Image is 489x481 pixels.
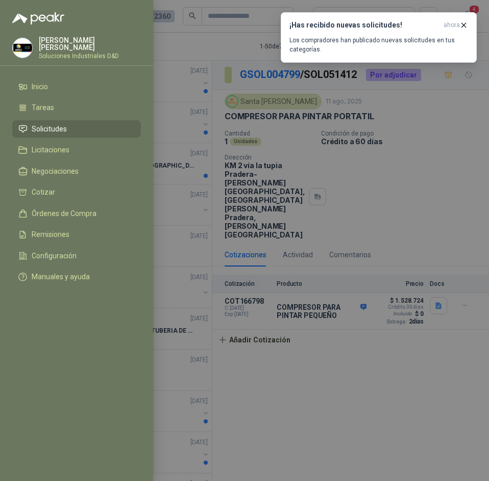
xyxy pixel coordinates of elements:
[12,142,141,159] a: Licitaciones
[32,83,48,91] span: Inicio
[12,12,64,24] img: Logo peakr
[12,163,141,180] a: Negociaciones
[12,99,141,117] a: Tareas
[32,273,90,281] span: Manuales y ayuda
[32,167,79,175] span: Negociaciones
[289,36,468,54] p: Los compradores han publicado nuevas solicitudes en tus categorías.
[12,184,141,201] a: Cotizar
[12,247,141,264] a: Configuración
[12,78,141,95] a: Inicio
[32,188,55,196] span: Cotizar
[39,53,141,59] p: Soluciones Industriales D&D
[12,269,141,286] a: Manuales y ayuda
[444,21,460,30] span: ahora
[32,103,54,112] span: Tareas
[32,146,69,154] span: Licitaciones
[32,209,96,218] span: Órdenes de Compra
[13,38,32,58] img: Company Logo
[39,37,141,51] p: [PERSON_NAME] [PERSON_NAME]
[32,230,69,238] span: Remisiones
[281,12,477,63] button: ¡Has recibido nuevas solicitudes!ahora Los compradores han publicado nuevas solicitudes en tus ca...
[289,21,439,30] h3: ¡Has recibido nuevas solicitudes!
[32,252,77,260] span: Configuración
[12,205,141,222] a: Órdenes de Compra
[32,125,67,133] span: Solicitudes
[12,226,141,244] a: Remisiones
[12,120,141,138] a: Solicitudes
